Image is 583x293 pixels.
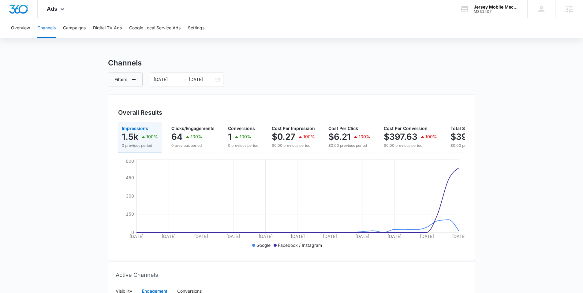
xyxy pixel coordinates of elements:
[328,143,370,148] p: $0.00 previous period
[126,175,134,180] tspan: 450
[194,234,208,239] tspan: [DATE]
[10,10,15,15] img: logo_orange.svg
[226,234,240,239] tspan: [DATE]
[118,108,162,117] h3: Overall Results
[16,16,67,21] div: Domain: [DOMAIN_NAME]
[122,132,138,142] p: 1.5k
[256,242,271,248] p: Google
[328,126,358,131] span: Cost Per Click
[450,132,484,142] p: $397.63
[452,234,466,239] tspan: [DATE]
[384,143,437,148] p: $0.00 previous period
[188,18,204,38] button: Settings
[171,132,183,142] p: 64
[359,135,370,139] p: 100%
[47,6,57,12] span: Ads
[63,18,86,38] button: Campaigns
[146,135,158,139] p: 100%
[328,132,351,142] p: $6.21
[162,234,176,239] tspan: [DATE]
[272,143,315,148] p: $0.00 previous period
[108,57,475,69] h3: Channels
[10,16,15,21] img: website_grey.svg
[108,72,143,87] button: Filters
[131,230,134,235] tspan: 0
[323,234,337,239] tspan: [DATE]
[189,76,214,83] input: End date
[450,126,476,131] span: Total Spend
[17,35,21,40] img: tab_domain_overview_orange.svg
[171,126,215,131] span: Clicks/Engagements
[61,35,66,40] img: tab_keywords_by_traffic_grey.svg
[181,77,186,82] span: to
[474,9,518,14] div: account id
[37,18,56,38] button: Channels
[228,132,232,142] p: 1
[278,242,322,248] p: Facebook / Instagram
[126,211,134,217] tspan: 150
[126,193,134,198] tspan: 300
[303,135,315,139] p: 100%
[23,36,55,40] div: Domain Overview
[129,18,181,38] button: Google Local Service Ads
[181,77,186,82] span: swap-right
[191,135,202,139] p: 100%
[122,143,158,148] p: 0 previous period
[68,36,103,40] div: Keywords by Traffic
[272,132,295,142] p: $0.27
[355,234,369,239] tspan: [DATE]
[450,143,504,148] p: $0.00 previous period
[93,18,122,38] button: Digital TV Ads
[384,132,417,142] p: $397.63
[129,234,144,239] tspan: [DATE]
[258,234,272,239] tspan: [DATE]
[291,234,305,239] tspan: [DATE]
[272,126,315,131] span: Cost Per Impression
[420,234,434,239] tspan: [DATE]
[387,234,402,239] tspan: [DATE]
[116,266,468,284] div: Active Channels
[384,126,428,131] span: Cost Per Conversion
[228,143,258,148] p: 0 previous period
[425,135,437,139] p: 100%
[122,126,148,131] span: Impressions
[17,10,30,15] div: v 4.0.25
[171,143,215,148] p: 0 previous period
[11,18,30,38] button: Overview
[240,135,251,139] p: 100%
[154,76,179,83] input: Start date
[228,126,255,131] span: Conversions
[474,5,518,9] div: account name
[126,158,134,164] tspan: 600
